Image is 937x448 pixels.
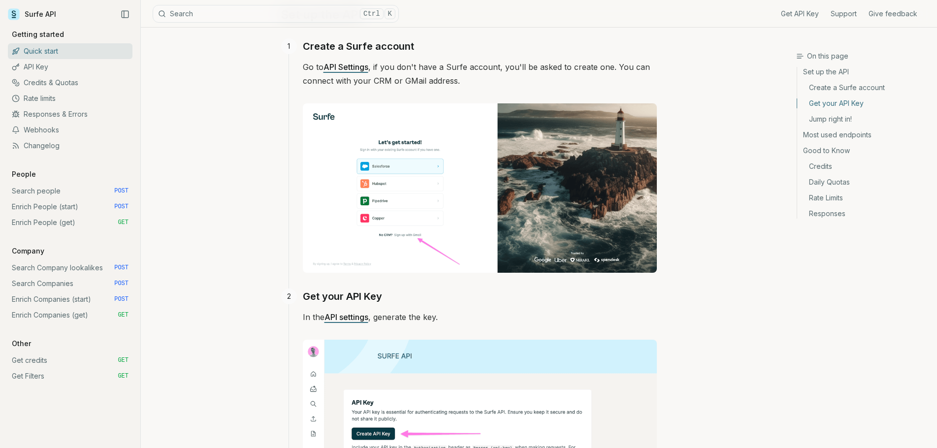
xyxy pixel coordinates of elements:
[8,91,132,106] a: Rate limits
[8,215,132,230] a: Enrich People (get) GET
[8,183,132,199] a: Search people POST
[114,295,129,303] span: POST
[8,199,132,215] a: Enrich People (start) POST
[114,280,129,288] span: POST
[303,288,382,304] a: Get your API Key
[8,138,132,154] a: Changelog
[324,312,368,322] a: API settings
[797,174,929,190] a: Daily Quotas
[118,372,129,380] span: GET
[303,38,414,54] a: Create a Surfe account
[118,7,132,22] button: Collapse Sidebar
[8,291,132,307] a: Enrich Companies (start) POST
[8,59,132,75] a: API Key
[8,122,132,138] a: Webhooks
[323,62,368,72] a: API Settings
[869,9,917,19] a: Give feedback
[797,96,929,111] a: Get your API Key
[797,190,929,206] a: Rate Limits
[8,352,132,368] a: Get credits GET
[360,8,384,19] kbd: Ctrl
[385,8,395,19] kbd: K
[8,106,132,122] a: Responses & Errors
[8,7,56,22] a: Surfe API
[797,80,929,96] a: Create a Surfe account
[153,5,399,23] button: SearchCtrlK
[114,203,129,211] span: POST
[797,143,929,159] a: Good to Know
[797,206,929,219] a: Responses
[303,60,657,88] p: Go to , if you don't have a Surfe account, you'll be asked to create one. You can connect with yo...
[8,339,35,349] p: Other
[114,187,129,195] span: POST
[303,103,657,273] img: Image
[781,9,819,19] a: Get API Key
[118,219,129,226] span: GET
[8,260,132,276] a: Search Company lookalikes POST
[114,264,129,272] span: POST
[831,9,857,19] a: Support
[118,311,129,319] span: GET
[8,43,132,59] a: Quick start
[8,276,132,291] a: Search Companies POST
[8,368,132,384] a: Get Filters GET
[8,75,132,91] a: Credits & Quotas
[8,307,132,323] a: Enrich Companies (get) GET
[797,67,929,80] a: Set up the API
[797,127,929,143] a: Most used endpoints
[797,111,929,127] a: Jump right in!
[8,169,40,179] p: People
[8,246,48,256] p: Company
[118,356,129,364] span: GET
[8,30,68,39] p: Getting started
[796,51,929,61] h3: On this page
[797,159,929,174] a: Credits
